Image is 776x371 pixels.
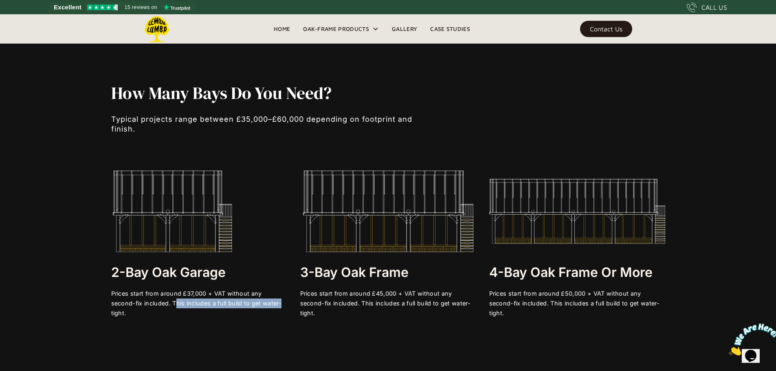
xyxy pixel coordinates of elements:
[111,264,287,281] h3: 2-bay Oak Garage
[163,4,190,11] img: Trustpilot logo
[267,23,297,35] a: Home
[590,26,622,32] div: Contact Us
[385,23,424,35] a: Gallery
[303,24,369,34] div: Oak-Frame Products
[300,289,476,318] div: Prices start from around £45,000 + VAT without any second-fix included. This includes a full buil...
[111,289,287,318] div: Prices start from around £37,000 + VAT without any second-fix included. This includes a full buil...
[424,23,477,35] a: Case Studies
[687,2,727,12] a: CALL US
[489,171,665,318] a: 4-bay Oak Frame or MorePrices start from around £50,000 + VAT without any second-fix included. Th...
[300,264,476,281] h3: 3-bay Oak Frame
[111,114,437,134] p: Typical projects range between £35,000–£60,000 depending on footprint and finish.
[49,2,196,13] a: See Lemon Lumba reviews on Trustpilot
[87,4,118,10] img: Trustpilot 4.5 stars
[125,2,157,12] span: 15 reviews on
[3,3,54,35] img: Chat attention grabber
[489,264,665,281] h3: 4-bay Oak Frame or More
[54,2,81,12] span: Excellent
[489,289,665,318] div: Prices start from around £50,000 + VAT without any second-fix included. This includes a full buil...
[111,84,437,103] h1: How Many Bays Do You Need?
[580,21,632,37] a: Contact Us
[3,3,7,10] span: 1
[725,320,776,359] iframe: chat widget
[701,2,727,12] div: CALL US
[300,171,476,318] a: 3-bay Oak FramePrices start from around £45,000 + VAT without any second-fix included. This inclu...
[297,14,385,44] div: Oak-Frame Products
